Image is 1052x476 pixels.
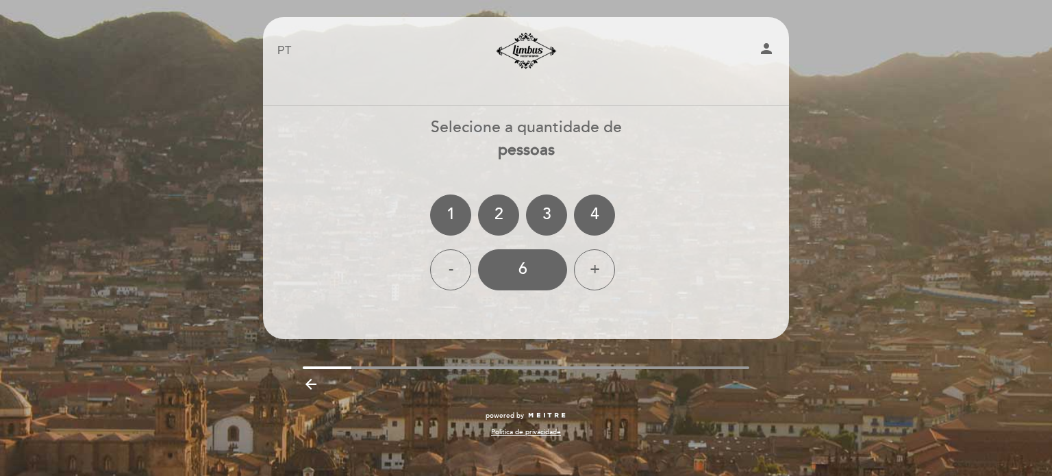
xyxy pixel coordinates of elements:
[486,411,566,421] a: powered by
[574,249,615,290] div: +
[526,195,567,236] div: 3
[527,412,566,419] img: MEITRE
[574,195,615,236] div: 4
[498,140,555,160] b: pessoas
[491,427,561,437] a: Política de privacidade
[430,195,471,236] div: 1
[262,116,790,162] div: Selecione a quantidade de
[478,195,519,236] div: 2
[303,376,319,392] i: arrow_backward
[758,40,775,62] button: person
[486,411,524,421] span: powered by
[440,32,612,70] a: Limbus Resto Bar
[758,40,775,57] i: person
[430,249,471,290] div: -
[478,249,567,290] div: 6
